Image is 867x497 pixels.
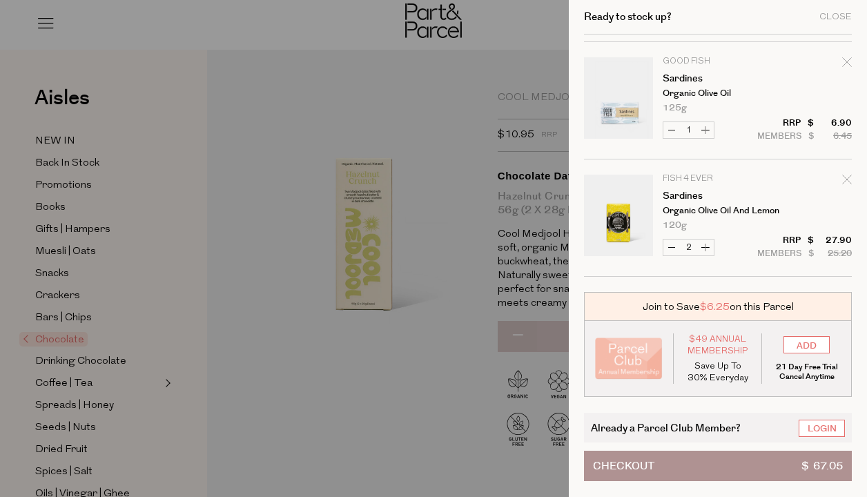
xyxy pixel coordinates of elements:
span: $6.25 [700,300,730,314]
span: Checkout [593,451,654,480]
div: Remove Sardines [842,173,852,191]
input: QTY Sardines [680,240,697,255]
p: Organic Olive Oil [663,89,770,98]
p: 21 Day Free Trial Cancel Anytime [772,362,841,382]
span: $ 67.05 [801,451,843,480]
p: Fish 4 Ever [663,175,770,183]
input: ADD [783,336,830,353]
div: Remove Sardines [842,55,852,74]
span: 125g [663,104,687,113]
a: Login [799,420,845,437]
div: Join to Save on this Parcel [584,292,852,321]
p: Save Up To 30% Everyday [684,360,752,384]
input: QTY Sardines [680,122,697,138]
h2: Ready to stock up? [584,12,672,22]
div: Close [819,12,852,21]
button: Checkout$ 67.05 [584,451,852,481]
p: Good Fish [663,57,770,66]
span: $49 Annual Membership [684,333,752,357]
p: Organic Olive Oil and Lemon [663,206,770,215]
a: Sardines [663,74,770,84]
span: Already a Parcel Club Member? [591,420,741,436]
a: Sardines [663,191,770,201]
span: 120g [663,221,687,230]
